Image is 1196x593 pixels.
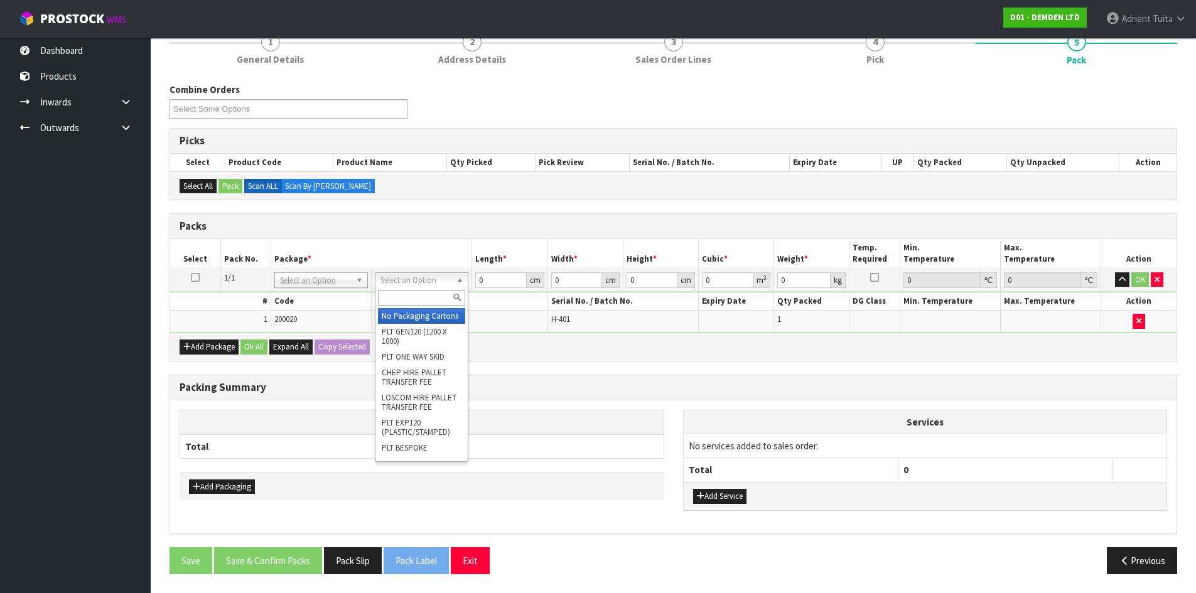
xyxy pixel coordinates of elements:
th: Package [271,239,472,269]
span: Pack [1067,53,1086,67]
h3: Packing Summary [180,382,1167,393]
th: Packagings [180,410,664,434]
li: PLT BESPOKE [378,440,465,456]
th: Length [472,239,547,269]
label: Combine Orders [170,83,240,96]
th: Qty Packed [774,292,849,311]
span: 1 [777,314,781,324]
th: Action [1101,292,1177,311]
button: Add Packaging [189,479,255,494]
th: Qty Picked [447,154,536,171]
th: Total [180,434,422,459]
span: Select an Option [280,273,351,288]
img: cube-alt.png [19,11,35,26]
th: Serial No. / Batch No. [630,154,790,171]
span: 5 [1067,33,1086,51]
button: OK [1131,272,1149,287]
button: Pack [218,179,242,194]
th: Serial No. / Batch No. [547,292,698,311]
th: Weight [774,239,849,269]
th: Pick Review [536,154,630,171]
button: Add Service [693,489,746,504]
span: Address Details [438,53,506,66]
span: 200020 [274,314,297,324]
div: ℃ [981,272,997,288]
span: Tuita [1153,13,1173,24]
button: Pack Slip [324,547,382,574]
a: D01 - DEMDEN LTD [1003,8,1087,28]
button: Select All [180,179,217,194]
th: Max. Temperature [1000,239,1101,269]
th: Total [684,458,898,482]
button: Save [170,547,212,574]
span: 1 [264,314,267,324]
span: ProStock [40,11,104,27]
li: PLT ONE WAY SKID [378,349,465,365]
th: UP [881,154,913,171]
th: # [170,292,271,311]
li: PLT EXP120 (PLASTIC/STAMPED) [378,415,465,440]
th: Max. Temperature [1000,292,1101,311]
span: Sales Order Lines [635,53,711,66]
th: Expiry Date [790,154,882,171]
td: No services added to sales order. [684,434,1167,457]
th: Min. Temperature [900,239,1000,269]
span: 3 [664,33,683,51]
th: Action [1101,239,1177,269]
h3: Picks [180,135,1167,147]
div: cm [527,272,544,288]
button: Exit [451,547,490,574]
button: Previous [1107,547,1177,574]
h3: Packs [180,220,1167,232]
span: Adrient [1122,13,1151,24]
th: Product Code [225,154,333,171]
button: Save & Confirm Packs [214,547,322,574]
button: Pack Label [384,547,449,574]
span: Pack [170,73,1177,584]
span: H-401 [551,314,570,324]
button: Add Package [180,339,239,355]
span: 1/1 [224,272,235,283]
label: Scan By [PERSON_NAME] [281,179,375,194]
span: 1 [261,33,280,51]
th: Expiry Date [699,292,774,311]
label: Scan ALL [244,179,282,194]
th: Select [170,154,225,171]
li: PLT UNIFORM [378,456,465,471]
div: cm [602,272,620,288]
div: m [753,272,770,288]
th: Code [271,292,371,311]
div: ℃ [1081,272,1097,288]
li: CHEP HIRE PALLET TRANSFER FEE [378,365,465,390]
span: 0 [903,464,908,476]
th: Action [1119,154,1177,171]
span: Pick [866,53,884,66]
strong: D01 - DEMDEN LTD [1010,12,1080,23]
li: No Packaging Cartons [378,308,465,324]
sup: 3 [763,274,767,282]
th: Select [170,239,220,269]
button: Ok All [240,339,267,355]
th: Pack No. [220,239,271,269]
span: Select an Option [380,273,451,288]
li: PLT GEN120 (1200 X 1000) [378,324,465,349]
th: Width [547,239,623,269]
th: Qty Unpacked [1006,154,1119,171]
th: Services [684,410,1167,434]
div: kg [831,272,846,288]
span: 4 [866,33,885,51]
th: Product Name [333,154,447,171]
th: Name [372,292,548,311]
span: Expand All [273,341,309,352]
small: WMS [107,14,126,26]
span: General Details [237,53,304,66]
th: Height [623,239,698,269]
li: LOSCOM HIRE PALLET TRANSFER FEE [378,390,465,415]
th: Min. Temperature [900,292,1000,311]
th: Qty Packed [913,154,1006,171]
th: DG Class [849,292,900,311]
button: Expand All [269,339,313,355]
div: cm [677,272,695,288]
button: Copy Selected [315,339,370,355]
th: Cubic [699,239,774,269]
